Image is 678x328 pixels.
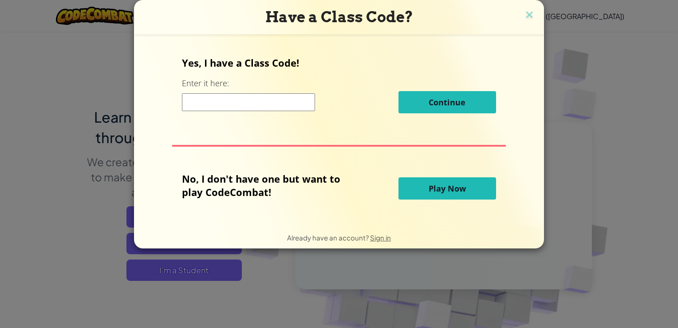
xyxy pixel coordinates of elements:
p: Yes, I have a Class Code! [182,56,496,69]
button: Continue [398,91,496,113]
img: close icon [524,9,535,22]
label: Enter it here: [182,78,229,89]
span: Already have an account? [287,233,370,242]
a: Sign in [370,233,391,242]
p: No, I don't have one but want to play CodeCombat! [182,172,354,199]
span: Have a Class Code? [265,8,413,26]
button: Play Now [398,177,496,200]
span: Play Now [429,183,466,194]
span: Continue [429,97,465,108]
